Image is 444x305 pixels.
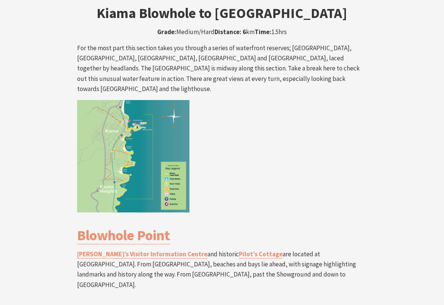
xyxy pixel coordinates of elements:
img: Kiama Coast Walk Mid Section [77,100,189,212]
strong: Distance: 6 [215,28,246,36]
strong: Grade: [157,28,176,36]
strong: Kiama Blowhole to [GEOGRAPHIC_DATA] [97,4,347,22]
p: For the most part this section takes you through a series of waterfront reserves; [GEOGRAPHIC_DAT... [77,43,367,94]
strong: Time: [255,28,271,36]
a: Pilot’s Cottage [239,250,283,259]
p: and historic are located at [GEOGRAPHIC_DATA]. From [GEOGRAPHIC_DATA], beaches and bays lie ahead... [77,249,367,290]
a: [PERSON_NAME]’s Visitor Information Centre [77,250,207,259]
a: Blowhole Point [77,226,170,244]
p: Medium/Hard km 1.5hrs [77,27,367,37]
